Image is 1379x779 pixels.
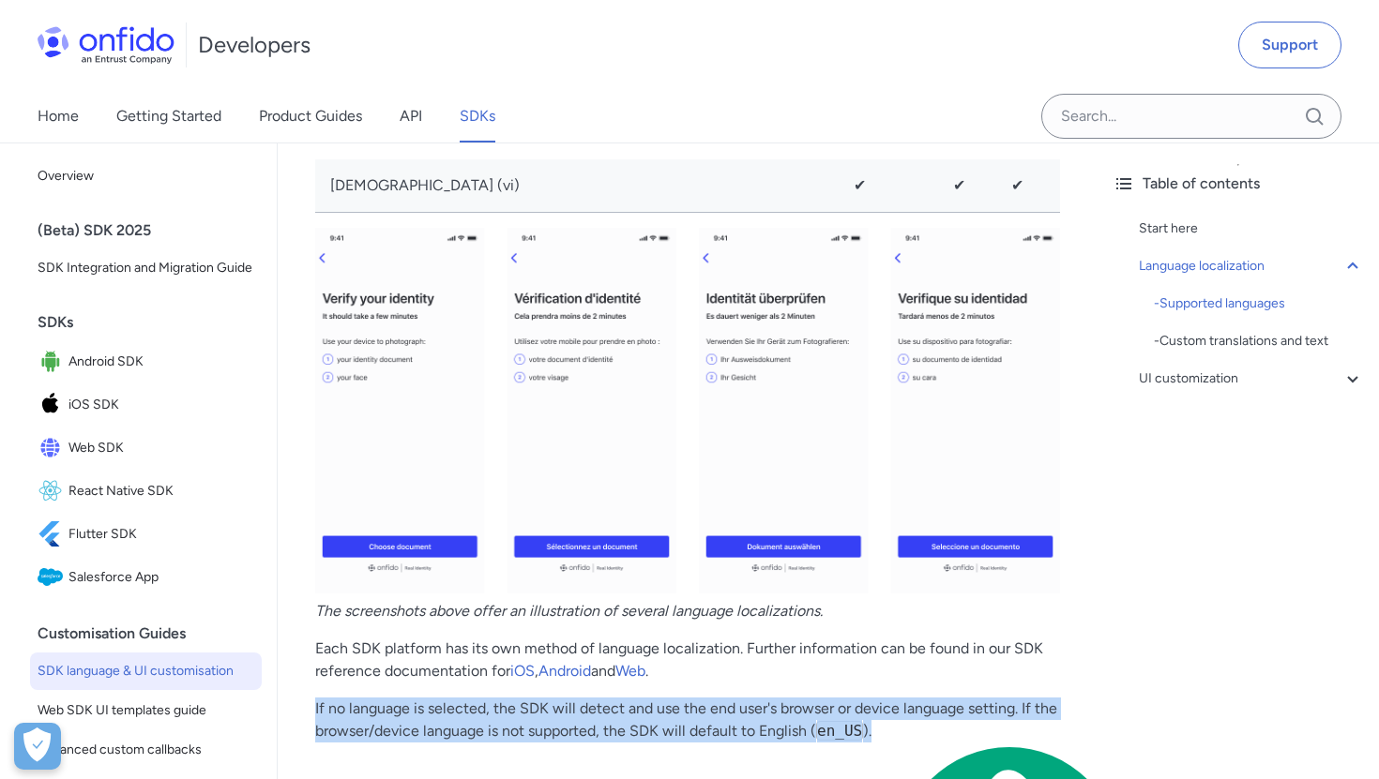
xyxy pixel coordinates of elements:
a: IconFlutter SDKFlutter SDK [30,514,262,555]
a: IconAndroid SDKAndroid SDK [30,341,262,382]
p: Each SDK platform has its own method of language localization. Further information can be found i... [315,637,1060,682]
a: IconiOS SDKiOS SDK [30,384,262,426]
div: Customisation Guides [38,615,269,652]
img: IconSalesforce App [38,564,68,591]
p: If no language is selected, the SDK will detect and use the end user's browser or device language... [315,697,1060,742]
img: IconReact Native SDK [38,478,68,504]
a: IconWeb SDKWeb SDK [30,427,262,469]
td: ✔ [839,159,938,213]
a: IconReact Native SDKReact Native SDK [30,471,262,512]
a: SDKs [460,90,495,142]
div: - Custom translations and text [1154,330,1364,352]
div: (Beta) SDK 2025 [38,212,269,249]
a: Language localization [1139,255,1364,277]
a: -Custom translations and text [1154,330,1364,352]
img: IconiOS SDK [38,392,68,418]
a: IconSalesforce AppSalesforce App [30,557,262,598]
td: ✔ [938,159,996,213]
td: [DEMOGRAPHIC_DATA] (vi) [315,159,839,213]
span: SDK language & UI customisation [38,660,254,682]
span: Overview [38,165,254,187]
a: Start here [1139,217,1364,240]
span: Web SDK [68,435,254,461]
a: Advanced custom callbacks [30,731,262,769]
span: Advanced custom callbacks [38,739,254,761]
div: Cookie Preferences [14,723,61,770]
a: Web [615,662,645,680]
span: Android SDK [68,349,254,375]
a: Android [538,662,591,680]
img: Onfido Logo [38,26,174,64]
a: SDK Integration and Migration Guide [30,249,262,287]
a: Product Guides [259,90,362,142]
div: - Supported languages [1154,292,1364,315]
input: Onfido search input field [1041,94,1341,139]
code: en_US [816,721,863,741]
h1: Developers [198,30,311,60]
a: -Supported languages [1154,292,1364,315]
a: Web SDK UI templates guide [30,692,262,729]
span: Flutter SDK [68,521,254,547]
a: UI customization [1139,367,1364,390]
a: SDK language & UI customisation [30,652,262,690]
a: Overview [30,157,262,195]
a: iOS [510,662,535,680]
img: ios-localisation.png [315,228,1060,594]
button: Open Preferences [14,723,61,770]
div: Table of contents [1113,172,1364,195]
img: IconWeb SDK [38,435,68,461]
a: Support [1238,22,1341,68]
em: The screenshots above offer an illustration of several language localizations. [315,602,823,620]
span: iOS SDK [68,392,254,418]
img: IconAndroid SDK [38,349,68,375]
span: Salesforce App [68,564,254,591]
div: SDKs [38,304,269,341]
a: Getting Started [116,90,221,142]
img: IconFlutter SDK [38,521,68,547]
span: SDK Integration and Migration Guide [38,257,254,279]
a: API [400,90,422,142]
span: React Native SDK [68,478,254,504]
td: ✔ [996,159,1060,213]
span: Web SDK UI templates guide [38,699,254,722]
a: Home [38,90,79,142]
